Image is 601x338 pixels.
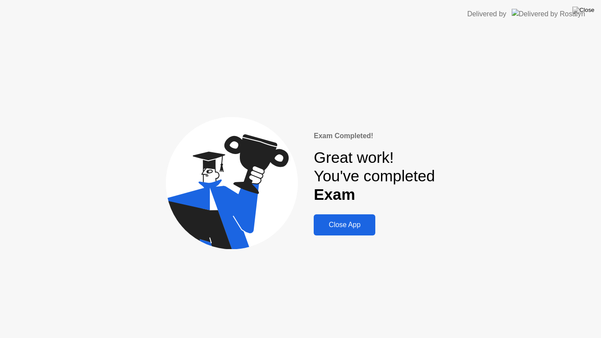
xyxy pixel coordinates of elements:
img: Delivered by Rosalyn [512,9,585,19]
div: Delivered by [467,9,506,19]
div: Exam Completed! [314,131,435,141]
b: Exam [314,186,355,203]
div: Great work! You've completed [314,148,435,204]
div: Close App [316,221,373,229]
img: Close [572,7,594,14]
button: Close App [314,214,375,235]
